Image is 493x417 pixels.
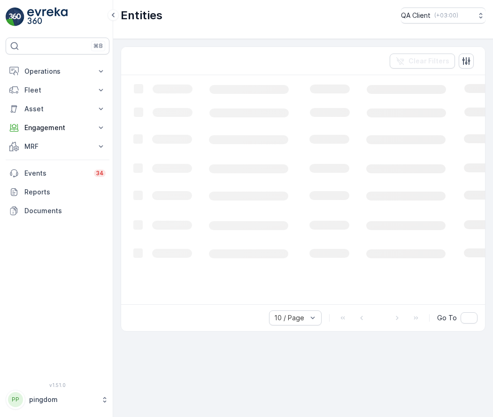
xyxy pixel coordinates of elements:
p: Reports [24,187,106,197]
p: Events [24,169,88,178]
button: Asset [6,100,109,118]
span: v 1.51.0 [6,382,109,388]
p: Operations [24,67,91,76]
button: QA Client(+03:00) [401,8,485,23]
div: PP [8,392,23,407]
p: Asset [24,104,91,114]
p: Documents [24,206,106,216]
img: logo_light-DOdMpM7g.png [27,8,68,26]
button: Operations [6,62,109,81]
p: ⌘B [93,42,103,50]
p: MRF [24,142,91,151]
button: MRF [6,137,109,156]
span: Go To [437,313,457,323]
button: Engagement [6,118,109,137]
p: Engagement [24,123,91,132]
button: PPpingdom [6,390,109,409]
a: Reports [6,183,109,201]
p: QA Client [401,11,431,20]
p: pingdom [29,395,96,404]
img: logo [6,8,24,26]
a: Documents [6,201,109,220]
p: Entities [121,8,162,23]
p: Clear Filters [408,56,449,66]
p: Fleet [24,85,91,95]
button: Clear Filters [390,54,455,69]
button: Fleet [6,81,109,100]
p: 34 [96,170,104,177]
p: ( +03:00 ) [434,12,458,19]
a: Events34 [6,164,109,183]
